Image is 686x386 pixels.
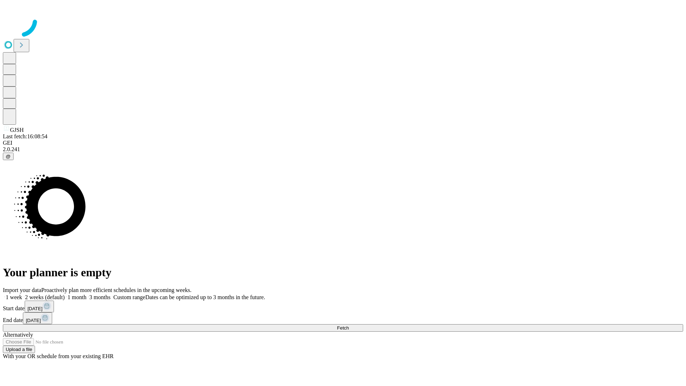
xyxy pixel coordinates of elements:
[3,266,683,279] h1: Your planner is empty
[25,301,54,312] button: [DATE]
[145,294,265,300] span: Dates can be optimized up to 3 months in the future.
[3,146,683,153] div: 2.0.241
[89,294,110,300] span: 3 months
[3,312,683,324] div: End date
[10,127,24,133] span: GJSH
[25,294,65,300] span: 2 weeks (default)
[3,353,114,359] span: With your OR schedule from your existing EHR
[3,153,14,160] button: @
[3,301,683,312] div: Start date
[3,324,683,332] button: Fetch
[3,133,48,139] span: Last fetch: 16:08:54
[6,154,11,159] span: @
[26,318,41,323] span: [DATE]
[28,306,43,311] span: [DATE]
[3,346,35,353] button: Upload a file
[41,287,192,293] span: Proactively plan more efficient schedules in the upcoming weeks.
[6,294,22,300] span: 1 week
[113,294,145,300] span: Custom range
[3,140,683,146] div: GEI
[68,294,86,300] span: 1 month
[23,312,52,324] button: [DATE]
[337,325,349,331] span: Fetch
[3,332,33,338] span: Alternatively
[3,287,41,293] span: Import your data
